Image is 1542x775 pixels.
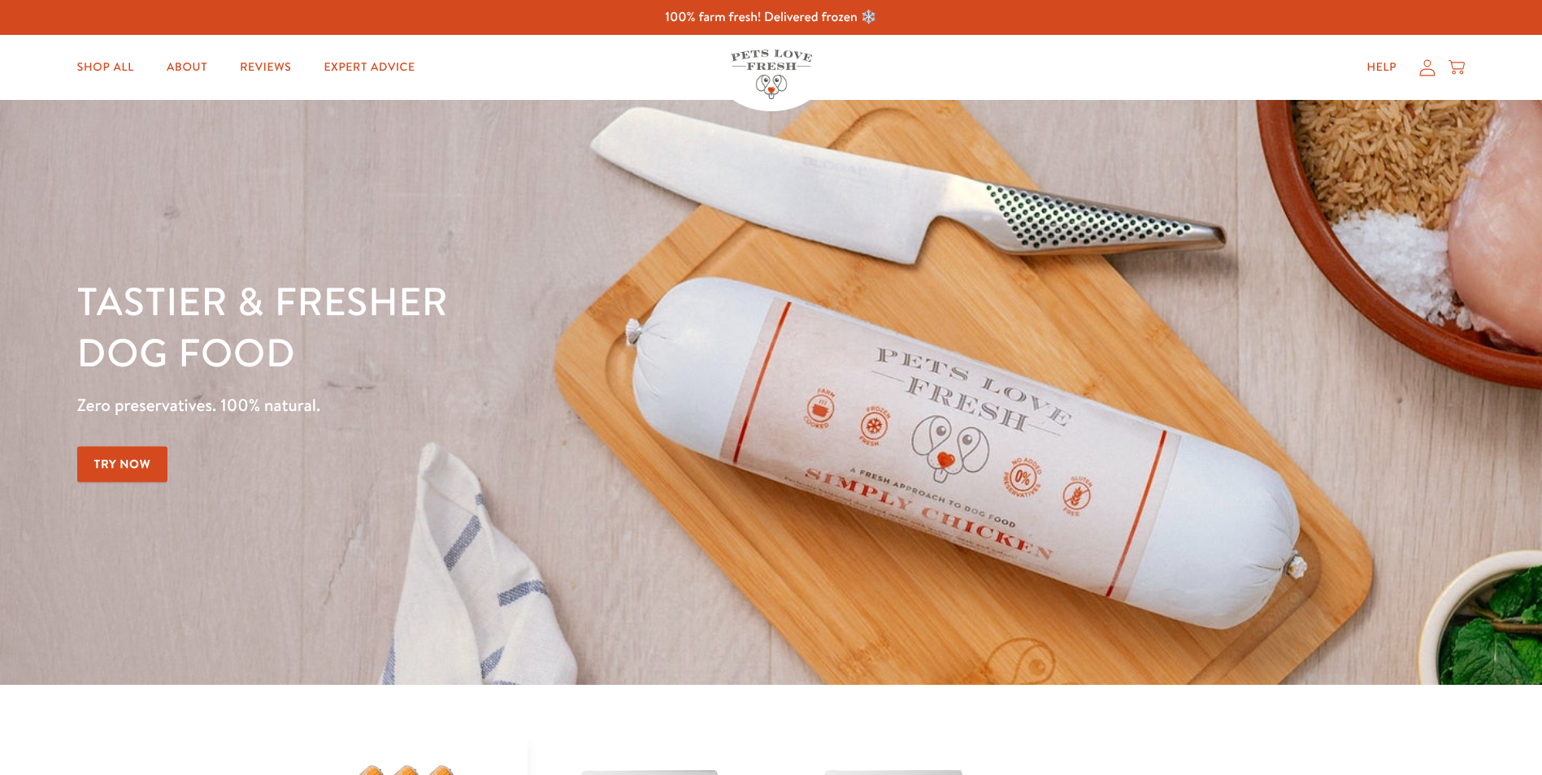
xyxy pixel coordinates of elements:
[1353,51,1410,84] a: Help
[77,277,1002,379] h1: Tastier & fresher dog food
[77,446,168,483] a: Try Now
[311,51,428,84] a: Expert Advice
[64,51,147,84] a: Shop All
[731,50,812,99] img: Pets Love Fresh
[154,51,220,84] a: About
[227,51,304,84] a: Reviews
[77,391,1002,420] p: Zero preservatives. 100% natural.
